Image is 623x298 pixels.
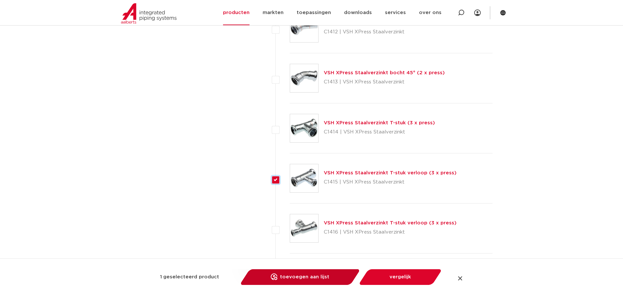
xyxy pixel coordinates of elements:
a: VSH XPress Staalverzinkt T-stuk verloop (3 x press) [324,170,457,175]
span: geselecteerd product [163,272,219,282]
img: Thumbnail for VSH XPress Staalverzinkt T-stuk (3 x press) [290,114,318,142]
p: C1414 | VSH XPress Staalverzinkt [324,127,435,137]
a: VSH XPress Staalverzinkt bocht 45° (2 x press) [324,70,445,75]
a: VSH XPress Staalverzinkt T-stuk (3 x press) [324,120,435,125]
img: Thumbnail for VSH XPress Staalverzinkt bocht 45° (press x insteek) [290,14,318,42]
p: C1413 | VSH XPress Staalverzinkt [324,77,445,87]
a: VSH XPress Staalverzinkt T-stuk verloop (3 x press) [324,220,457,225]
p: C1415 | VSH XPress Staalverzinkt [324,177,457,187]
img: Thumbnail for VSH XPress Staalverzinkt T-stuk verloop (3 x press) [290,164,318,192]
p: C1416 | VSH XPress Staalverzinkt [324,227,457,237]
img: Thumbnail for VSH XPress Staalverzinkt bocht 45° (2 x press) [290,64,318,92]
img: Thumbnail for VSH XPress Staalverzinkt T-stuk verloop (3 x press) [290,214,318,242]
p: C1412 | VSH XPress Staalverzinkt [324,27,460,37]
span: 1 [160,272,162,282]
